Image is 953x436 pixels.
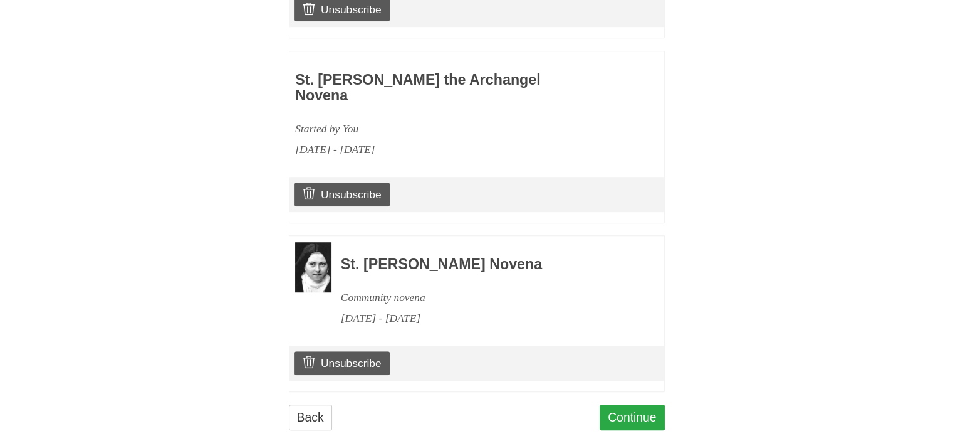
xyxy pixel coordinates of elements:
[600,405,665,430] a: Continue
[295,72,585,104] h3: St. [PERSON_NAME] the Archangel Novena
[295,119,585,139] div: Started by You
[289,405,332,430] a: Back
[341,257,630,273] h3: St. [PERSON_NAME] Novena
[294,183,389,206] a: Unsubscribe
[341,287,630,308] div: Community novena
[294,351,389,375] a: Unsubscribe
[295,242,331,292] img: Novena image
[295,139,585,160] div: [DATE] - [DATE]
[341,308,630,329] div: [DATE] - [DATE]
